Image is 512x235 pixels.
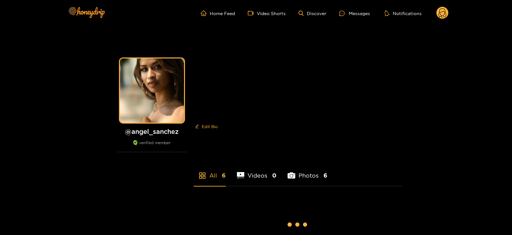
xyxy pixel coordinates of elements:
span: appstore [198,172,206,179]
a: Discover [298,11,326,16]
span: edit [195,124,199,129]
span: Edit Bio [202,123,218,130]
div: verified member [117,140,187,152]
h1: @ angel_sanchez [117,127,187,135]
div: Messages [339,10,370,17]
a: Video Shorts [248,10,286,16]
li: Photos [288,157,327,186]
li: Videos [237,157,277,186]
span: home [201,10,210,16]
span: 0 [272,171,276,179]
span: video-camera [248,10,257,16]
a: Home Feed [201,10,235,16]
button: editEdit Bio [194,121,219,132]
li: All [194,157,226,186]
span: 6 [323,171,327,179]
span: 6 [222,171,226,179]
button: Notifications [383,10,424,16]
